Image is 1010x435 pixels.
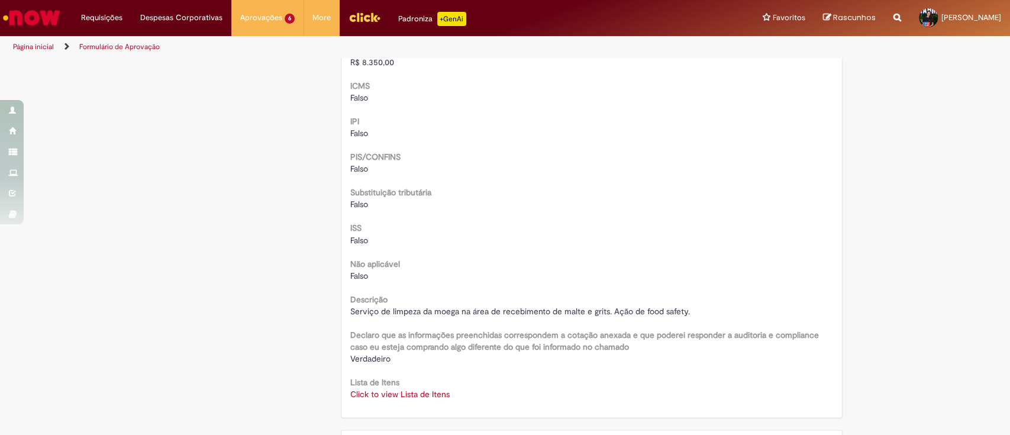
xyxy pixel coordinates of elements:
[350,163,368,174] span: Falso
[941,12,1001,22] span: [PERSON_NAME]
[350,353,391,363] span: Verdadeiro
[350,187,431,198] b: Substituição tributária
[350,294,388,304] b: Descrição
[13,42,54,51] a: Página inicial
[398,12,466,26] div: Padroniza
[9,36,664,58] ul: Trilhas de página
[350,376,399,387] b: Lista de Itens
[140,12,222,24] span: Despesas Corporativas
[350,92,368,103] span: Falso
[823,12,876,24] a: Rascunhos
[81,12,122,24] span: Requisições
[437,12,466,26] p: +GenAi
[350,258,400,269] b: Não aplicável
[350,116,359,127] b: IPI
[240,12,282,24] span: Aprovações
[833,12,876,23] span: Rascunhos
[285,14,295,24] span: 6
[773,12,805,24] span: Favoritos
[350,199,368,210] span: Falso
[350,223,362,233] b: ISS
[350,152,401,162] b: PIS/CONFINS
[350,128,368,138] span: Falso
[1,6,62,30] img: ServiceNow
[350,80,370,91] b: ICMS
[312,12,331,24] span: More
[350,305,690,316] span: Serviço de limpeza da moega na área de recebimento de malte e grits. Ação de food safety.
[350,57,394,67] span: R$ 8.350,00
[349,8,380,26] img: click_logo_yellow_360x200.png
[350,388,450,399] a: Click to view Lista de Itens
[350,234,368,245] span: Falso
[350,329,819,352] b: Declaro que as informações preenchidas correspondem a cotação anexada e que poderei responder a a...
[79,42,160,51] a: Formulário de Aprovação
[350,270,368,281] span: Falso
